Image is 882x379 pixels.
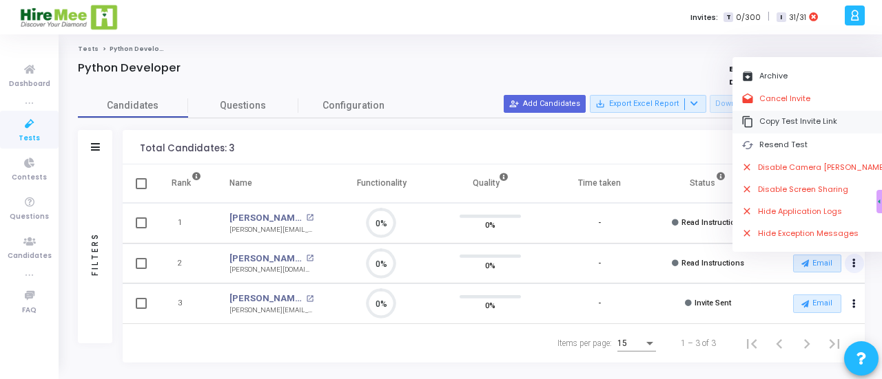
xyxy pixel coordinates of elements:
div: Time taken [578,175,621,191]
mat-icon: save_alt [595,99,605,109]
th: Functionality [327,164,436,203]
span: FAQ [22,305,37,316]
mat-icon: open_in_new [306,295,314,303]
span: Questions [188,98,298,113]
span: 0% [485,218,495,232]
i: archive [741,70,754,83]
button: Next page [793,329,821,357]
div: [PERSON_NAME][EMAIL_ADDRESS][DOMAIN_NAME] [229,305,314,316]
span: I [777,12,786,23]
i: close [741,184,752,195]
span: Candidates [78,98,188,113]
h4: Python Developer [78,61,181,75]
label: Invites: [690,12,718,23]
span: Read Instructions [681,218,744,227]
div: Items per page: [557,337,612,349]
span: 0% [485,258,495,272]
button: Email [793,255,841,272]
button: First page [738,329,766,357]
div: - [598,217,601,229]
mat-icon: open_in_new [306,255,314,262]
nav: breadcrumb [78,45,865,54]
button: Last page [821,329,848,357]
div: - [598,258,601,270]
span: Python Developer [110,45,172,53]
div: Name [229,175,252,191]
th: Quality [436,164,545,203]
td: 3 [157,283,216,324]
span: Invite Sent [695,299,731,307]
img: logo [19,3,119,31]
mat-icon: open_in_new [306,214,314,221]
span: Candidates [8,250,52,262]
strong: Duration : 2h [729,76,783,87]
button: Actions [845,294,864,314]
a: [PERSON_NAME] [229,292,302,305]
div: [PERSON_NAME][EMAIL_ADDRESS][PERSON_NAME] [229,225,314,235]
button: Actions [845,254,864,273]
th: Status [654,164,763,203]
i: close [741,206,752,217]
span: Tests [19,133,40,144]
button: Download PDF Reports [710,95,827,113]
span: Questions [10,211,49,223]
td: 1 [157,203,216,243]
span: 15 [617,338,627,348]
i: drafts [741,93,754,105]
th: Rank [157,164,216,203]
span: Configuration [322,98,384,113]
a: [PERSON_NAME] [229,211,302,225]
i: content_copy [741,116,754,128]
td: 2 [157,243,216,284]
span: Read Instructions [681,259,744,268]
div: Total Candidates: 3 [140,143,234,154]
a: [PERSON_NAME] [229,252,302,266]
span: Dashboard [9,78,50,90]
button: Export Excel Report [590,95,706,113]
span: 0/300 [736,12,761,23]
a: Tests [78,45,99,53]
mat-icon: person_add_alt [509,99,519,109]
span: Contests [12,172,47,184]
span: T [724,12,732,23]
div: Filters [89,178,101,329]
div: - [598,298,601,310]
span: 31/31 [789,12,806,23]
i: close [741,162,752,173]
i: close [741,228,752,239]
button: Previous page [766,329,793,357]
button: Email [793,294,841,312]
strong: Expires On : [DATE] 05:29 AM IST [729,60,865,75]
i: cached [741,139,754,151]
div: [PERSON_NAME][DOMAIN_NAME][EMAIL_ADDRESS][DOMAIN_NAME] [229,265,314,275]
div: 1 – 3 of 3 [681,337,716,349]
mat-select: Items per page: [617,339,656,349]
button: Add Candidates [504,95,586,113]
span: 0% [485,299,495,312]
span: | [768,10,770,24]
